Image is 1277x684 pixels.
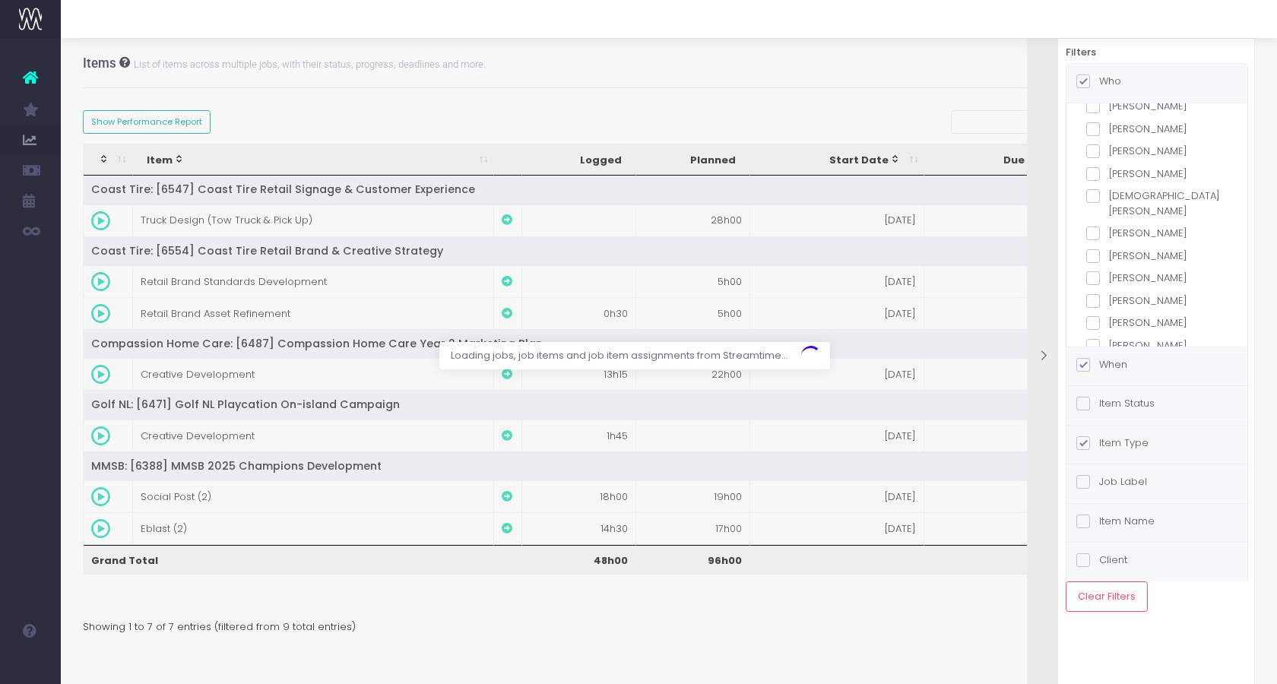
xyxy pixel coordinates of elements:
[1086,99,1228,114] label: [PERSON_NAME]
[1076,357,1127,372] label: When
[1076,74,1121,89] label: Who
[1076,396,1155,411] label: Item Status
[1076,474,1147,489] label: Job Label
[1076,514,1155,529] label: Item Name
[1086,226,1228,241] label: [PERSON_NAME]
[1086,188,1228,218] label: [DEMOGRAPHIC_DATA][PERSON_NAME]
[1086,271,1228,286] label: [PERSON_NAME]
[1086,144,1228,159] label: [PERSON_NAME]
[1066,46,1248,59] h6: Filters
[1076,553,1127,568] label: Client
[1066,581,1148,612] button: Clear Filters
[1086,293,1228,309] label: [PERSON_NAME]
[1086,122,1228,137] label: [PERSON_NAME]
[439,342,800,369] span: Loading jobs, job items and job item assignments from Streamtime...
[1076,435,1149,451] label: Item Type
[1086,166,1228,182] label: [PERSON_NAME]
[1086,315,1228,331] label: [PERSON_NAME]
[19,654,42,676] img: images/default_profile_image.png
[1086,338,1228,353] label: [PERSON_NAME]
[1086,249,1228,264] label: [PERSON_NAME]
